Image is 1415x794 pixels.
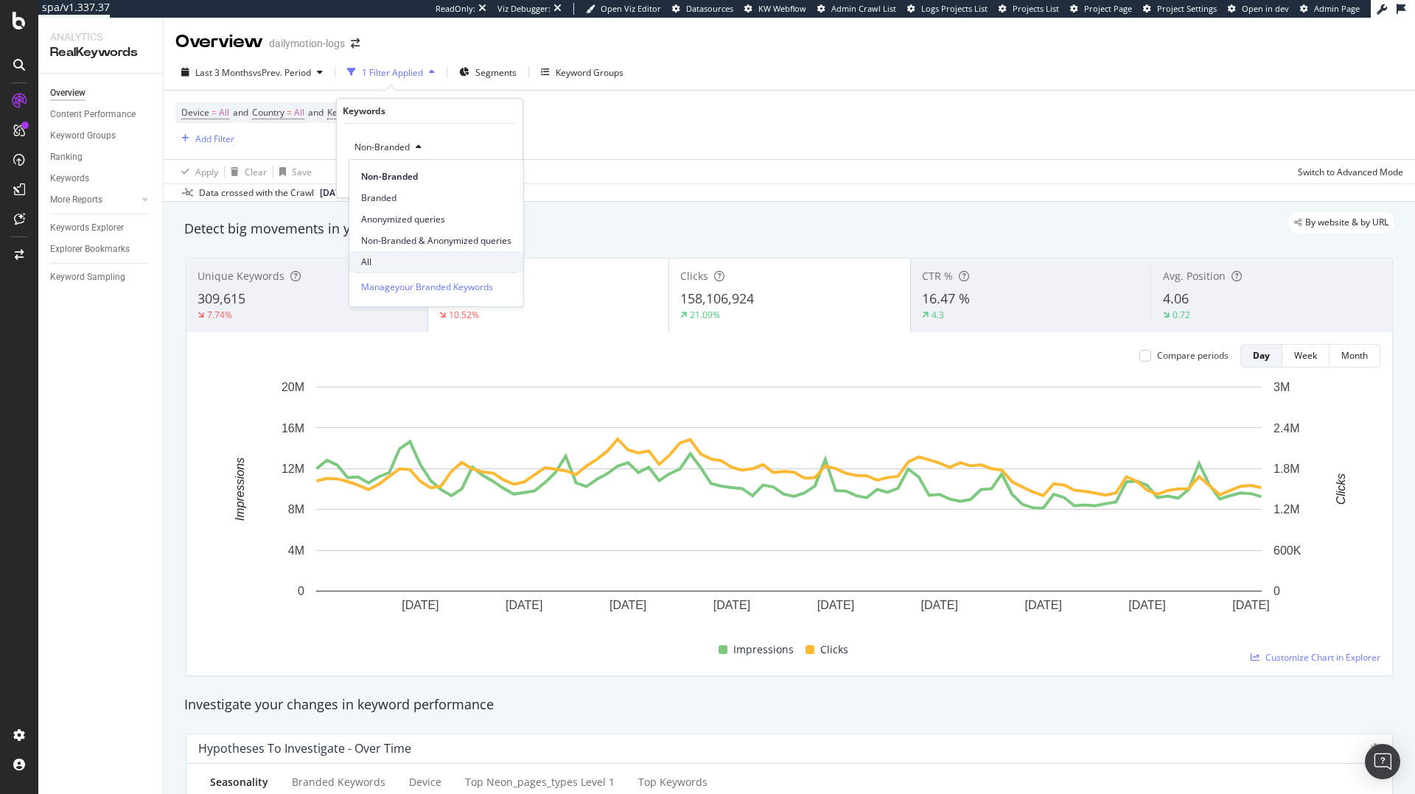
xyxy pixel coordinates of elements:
[1294,349,1317,362] div: Week
[292,166,312,178] div: Save
[269,36,345,51] div: dailymotion-logs
[1251,651,1380,664] a: Customize Chart in Explorer
[449,309,479,321] div: 10.52%
[282,463,304,475] text: 12M
[253,66,311,79] span: vs Prev. Period
[50,220,153,236] a: Keywords Explorer
[175,160,218,183] button: Apply
[282,421,304,434] text: 16M
[50,107,153,122] a: Content Performance
[680,289,754,307] span: 158,106,924
[1013,3,1059,14] span: Projects List
[1173,309,1190,321] div: 0.72
[198,379,1380,635] svg: A chart.
[1330,344,1380,368] button: Month
[327,106,367,119] span: Keywords
[402,599,439,611] text: [DATE]
[680,269,708,283] span: Clicks
[184,695,1394,714] div: Investigate your changes in keyword performance
[314,184,366,202] button: [DATE]
[453,60,523,84] button: Segments
[50,128,153,144] a: Keyword Groups
[506,599,542,611] text: [DATE]
[601,3,661,14] span: Open Viz Editor
[1282,344,1330,368] button: Week
[361,192,511,205] span: Branded
[361,170,511,183] span: Non-Branded
[1084,3,1132,14] span: Project Page
[308,106,324,119] span: and
[1273,463,1300,475] text: 1.8M
[758,3,806,14] span: KW Webflow
[50,171,153,186] a: Keywords
[50,107,136,122] div: Content Performance
[535,60,629,84] button: Keyword Groups
[1288,212,1394,233] div: legacy label
[1163,269,1226,283] span: Avg. Position
[1240,344,1282,368] button: Day
[921,599,958,611] text: [DATE]
[50,44,151,61] div: RealKeywords
[1242,3,1289,14] span: Open in dev
[1335,474,1347,505] text: Clicks
[50,192,102,208] div: More Reports
[1273,381,1290,393] text: 3M
[361,234,511,247] span: Non-Branded & Anonymized queries
[50,192,138,208] a: More Reports
[1143,3,1217,15] a: Project Settings
[733,641,794,658] span: Impressions
[349,141,410,153] span: Non-Branded
[1228,3,1289,15] a: Open in dev
[1024,599,1061,611] text: [DATE]
[175,130,234,147] button: Add Filter
[1273,421,1300,434] text: 2.4M
[219,102,229,123] span: All
[1163,289,1189,307] span: 4.06
[686,3,733,14] span: Datasources
[690,309,720,321] div: 21.09%
[198,289,245,307] span: 309,615
[1273,503,1300,516] text: 1.2M
[1305,218,1388,227] span: By website & by URL
[999,3,1059,15] a: Projects List
[1070,3,1132,15] a: Project Page
[1157,349,1229,362] div: Compare periods
[195,133,234,145] div: Add Filter
[294,102,304,123] span: All
[1300,3,1360,15] a: Admin Page
[282,381,304,393] text: 20M
[1273,585,1280,597] text: 0
[245,166,267,178] div: Clear
[50,242,153,257] a: Explorer Bookmarks
[351,38,360,49] div: arrow-right-arrow-left
[198,741,411,756] div: Hypotheses to Investigate - Over Time
[343,171,389,186] button: Cancel
[50,128,116,144] div: Keyword Groups
[234,457,246,521] text: Impressions
[175,60,329,84] button: Last 3 MonthsvsPrev. Period
[181,106,209,119] span: Device
[921,3,988,14] span: Logs Projects List
[1365,744,1400,779] div: Open Intercom Messenger
[1298,166,1403,178] div: Switch to Advanced Mode
[50,171,89,186] div: Keywords
[50,85,153,101] a: Overview
[212,106,217,119] span: =
[288,503,304,516] text: 8M
[922,289,970,307] span: 16.47 %
[210,775,268,790] div: Seasonality
[361,213,511,226] span: Anonymized queries
[638,775,707,790] div: Top Keywords
[198,269,284,283] span: Unique Keywords
[50,270,125,285] div: Keyword Sampling
[556,66,623,79] div: Keyword Groups
[175,29,263,55] div: Overview
[1292,160,1403,183] button: Switch to Advanced Mode
[320,186,349,200] span: 2025 Aug. 30th
[1265,651,1380,664] span: Customize Chart in Explorer
[207,309,232,321] div: 7.74%
[1128,599,1165,611] text: [DATE]
[1273,544,1302,557] text: 600K
[50,150,83,165] div: Ranking
[465,775,615,790] div: Top neon_pages_types Level 1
